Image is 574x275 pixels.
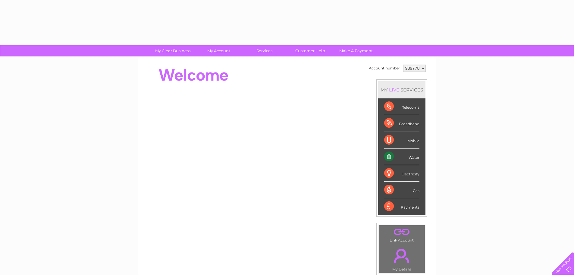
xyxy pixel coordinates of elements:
[384,132,419,149] div: Mobile
[384,98,419,115] div: Telecoms
[384,165,419,182] div: Electricity
[388,87,400,93] div: LIVE
[378,81,425,98] div: MY SERVICES
[194,45,243,56] a: My Account
[384,115,419,132] div: Broadband
[380,245,423,266] a: .
[240,45,289,56] a: Services
[384,182,419,198] div: Gas
[148,45,198,56] a: My Clear Business
[331,45,381,56] a: Make A Payment
[378,244,425,273] td: My Details
[384,149,419,165] div: Water
[380,227,423,237] a: .
[384,198,419,215] div: Payments
[285,45,335,56] a: Customer Help
[378,225,425,244] td: Link Account
[367,63,402,73] td: Account number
